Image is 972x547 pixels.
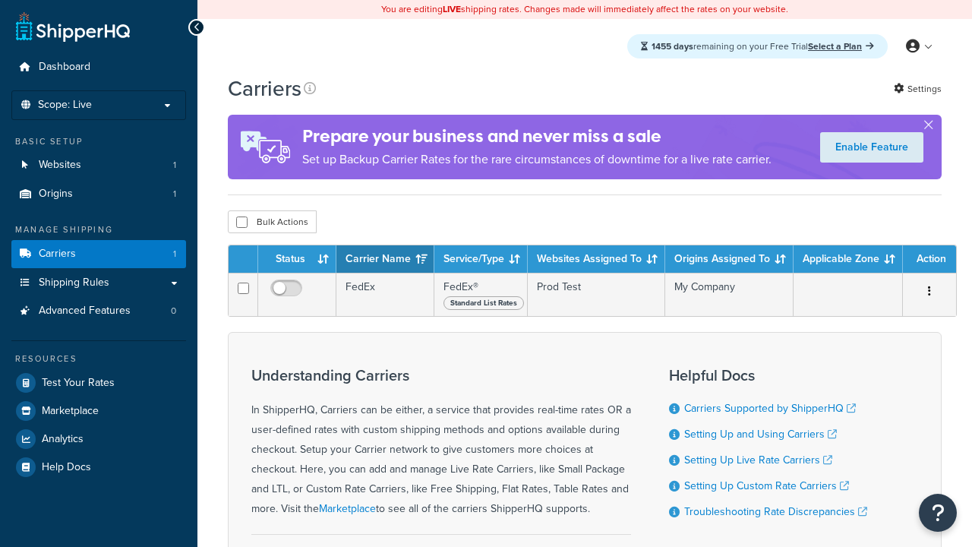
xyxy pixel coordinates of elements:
a: Shipping Rules [11,269,186,297]
span: Help Docs [42,461,91,474]
span: 0 [171,305,176,318]
a: Marketplace [11,397,186,425]
span: Carriers [39,248,76,261]
li: Carriers [11,240,186,268]
div: Resources [11,353,186,365]
th: Status: activate to sort column ascending [258,245,336,273]
a: Carriers Supported by ShipperHQ [684,400,856,416]
div: remaining on your Free Trial [627,34,888,58]
a: Select a Plan [808,40,874,53]
h4: Prepare your business and never miss a sale [302,124,772,149]
th: Origins Assigned To: activate to sort column ascending [665,245,794,273]
button: Bulk Actions [228,210,317,233]
li: Advanced Features [11,297,186,325]
td: FedEx® [434,273,528,316]
a: Setting Up Live Rate Carriers [684,452,832,468]
a: Marketplace [319,501,376,517]
span: Origins [39,188,73,201]
span: Dashboard [39,61,90,74]
span: Standard List Rates [443,296,524,310]
td: FedEx [336,273,434,316]
span: Test Your Rates [42,377,115,390]
a: Test Your Rates [11,369,186,397]
a: ShipperHQ Home [16,11,130,42]
div: Manage Shipping [11,223,186,236]
td: Prod Test [528,273,665,316]
td: My Company [665,273,794,316]
span: Scope: Live [38,99,92,112]
th: Carrier Name: activate to sort column ascending [336,245,434,273]
a: Troubleshooting Rate Discrepancies [684,504,867,520]
span: Websites [39,159,81,172]
span: Advanced Features [39,305,131,318]
a: Enable Feature [820,132,923,163]
a: Origins 1 [11,180,186,208]
b: LIVE [443,2,461,16]
button: Open Resource Center [919,494,957,532]
h1: Carriers [228,74,301,103]
strong: 1455 days [652,40,693,53]
li: Websites [11,151,186,179]
a: Dashboard [11,53,186,81]
img: ad-rules-rateshop-fe6ec290ccb7230408bd80ed9643f0289d75e0ffd9eb532fc0e269fcd187b520.png [228,115,302,179]
th: Service/Type: activate to sort column ascending [434,245,528,273]
a: Setting Up Custom Rate Carriers [684,478,849,494]
th: Websites Assigned To: activate to sort column ascending [528,245,665,273]
a: Settings [894,78,942,100]
a: Advanced Features 0 [11,297,186,325]
span: 1 [173,248,176,261]
a: Help Docs [11,454,186,481]
a: Analytics [11,425,186,453]
span: 1 [173,159,176,172]
a: Setting Up and Using Carriers [684,426,837,442]
h3: Helpful Docs [669,367,867,384]
h3: Understanding Carriers [251,367,631,384]
th: Action [903,245,956,273]
p: Set up Backup Carrier Rates for the rare circumstances of downtime for a live rate carrier. [302,149,772,170]
a: Carriers 1 [11,240,186,268]
div: In ShipperHQ, Carriers can be either, a service that provides real-time rates OR a user-defined r... [251,367,631,519]
span: Marketplace [42,405,99,418]
span: Analytics [42,433,84,446]
span: 1 [173,188,176,201]
li: Origins [11,180,186,208]
a: Websites 1 [11,151,186,179]
div: Basic Setup [11,135,186,148]
span: Shipping Rules [39,277,109,289]
th: Applicable Zone: activate to sort column ascending [794,245,903,273]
